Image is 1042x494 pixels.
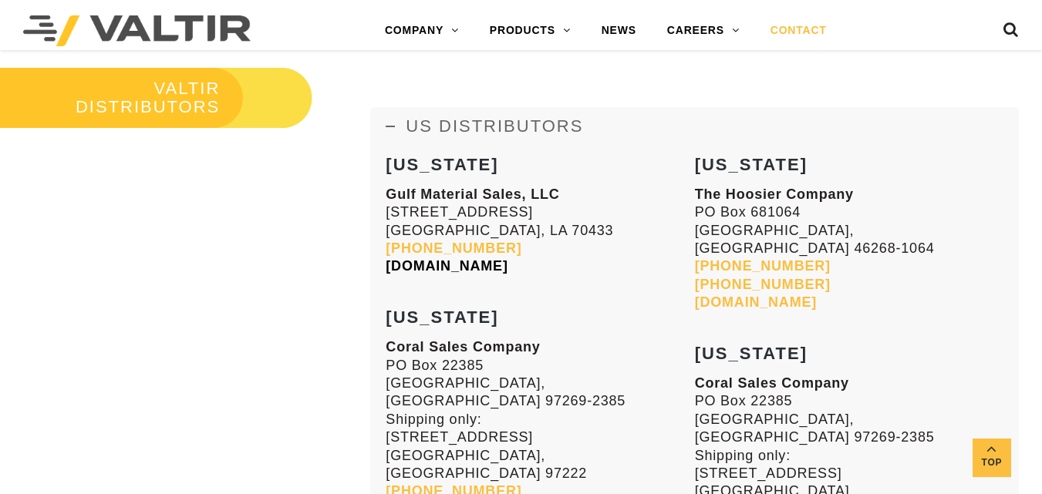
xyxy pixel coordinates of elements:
[23,15,251,46] img: Valtir
[386,240,521,256] a: [PHONE_NUMBER]
[695,344,808,363] strong: [US_STATE]
[755,15,842,46] a: CONTACT
[586,15,652,46] a: NEWS
[695,294,817,310] a: [DOMAIN_NAME]
[474,15,586,46] a: PRODUCTS
[695,258,831,274] a: [PHONE_NUMBER]
[695,186,1003,312] p: PO Box 681064 [GEOGRAPHIC_DATA], [GEOGRAPHIC_DATA] 46268-1064
[695,187,854,202] strong: The Hoosier Company
[695,277,831,292] a: [PHONE_NUMBER]
[406,116,583,136] span: US DISTRIBUTORS
[695,155,808,174] strong: [US_STATE]
[386,155,498,174] strong: [US_STATE]
[386,307,498,327] strong: [US_STATE]
[369,15,474,46] a: COMPANY
[370,107,1019,146] a: US DISTRIBUTORS
[973,439,1011,477] a: Top
[386,187,559,202] strong: Gulf Material Sales, LLC
[386,339,540,355] strong: Coral Sales Company
[973,454,1011,472] span: Top
[386,258,508,274] a: [DOMAIN_NAME]
[386,186,694,276] p: [STREET_ADDRESS] [GEOGRAPHIC_DATA], LA 70433
[695,375,849,391] strong: Coral Sales Company
[652,15,755,46] a: CAREERS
